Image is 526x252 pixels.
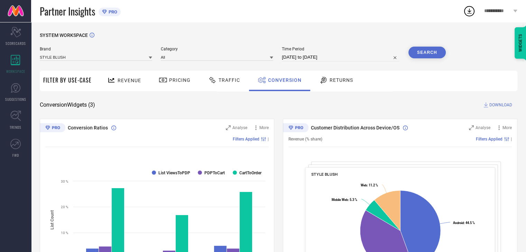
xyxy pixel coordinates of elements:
text: 20 % [61,205,68,209]
svg: Zoom [469,125,474,130]
span: | [268,137,269,142]
span: Category [161,47,273,51]
span: Conversion [268,77,302,83]
span: PRO [107,9,117,14]
span: Conversion Ratios [68,125,108,130]
text: CartToOrder [239,171,262,175]
span: Conversion Widgets ( 3 ) [40,101,95,108]
tspan: Web [361,183,367,187]
span: More [502,125,512,130]
span: Revenue [118,78,141,83]
span: Time Period [282,47,400,51]
span: DOWNLOAD [489,101,512,108]
span: Pricing [169,77,191,83]
span: Analyse [232,125,247,130]
span: SUGGESTIONS [5,97,26,102]
text: : 44.5 % [453,221,475,225]
span: Traffic [219,77,240,83]
span: TRENDS [10,125,21,130]
span: FWD [12,153,19,158]
text: 10 % [61,231,68,235]
text: PDPToCart [204,171,225,175]
span: WORKSPACE [6,69,25,74]
svg: Zoom [226,125,231,130]
span: Revenue (% share) [288,137,322,142]
span: Brand [40,47,152,51]
span: Filters Applied [476,137,502,142]
text: : 11.2 % [361,183,378,187]
div: Premium [283,123,308,134]
span: SYSTEM WORKSPACE [40,32,88,38]
button: Search [408,47,446,58]
tspan: Mobile Web [332,197,348,201]
span: Partner Insights [40,4,95,18]
span: Analyse [476,125,490,130]
text: List ViewsToPDP [158,171,190,175]
span: Customer Distribution Across Device/OS [311,125,399,130]
span: Returns [330,77,353,83]
tspan: List Count [50,210,55,229]
div: Open download list [463,5,476,17]
span: SCORECARDS [6,41,26,46]
input: Select time period [282,53,400,61]
span: Filters Applied [233,137,259,142]
tspan: Android [453,221,464,225]
span: More [259,125,269,130]
span: STYLE BLUSH [311,172,338,177]
text: : 5.3 % [332,197,357,201]
text: 30 % [61,180,68,183]
div: Premium [40,123,65,134]
span: Filter By Use-Case [43,76,92,84]
span: | [511,137,512,142]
